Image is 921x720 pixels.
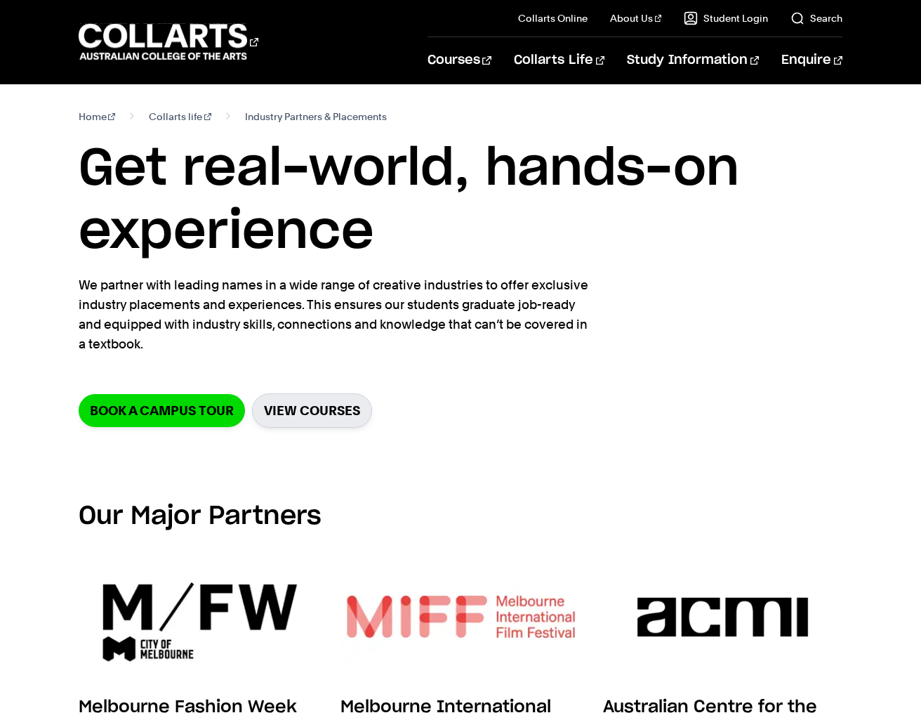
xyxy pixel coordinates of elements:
[514,37,604,84] a: Collarts Life
[79,394,245,427] a: Book a Campus Tour
[149,107,211,126] a: Collarts life
[79,501,843,532] h2: Our Major Partners
[610,11,662,25] a: About Us
[245,107,387,126] span: Industry Partners & Placements
[79,138,843,264] h1: Get real-world, hands-on experience
[252,393,372,428] a: View Courses
[79,107,116,126] a: Home
[79,22,258,62] div: Go to homepage
[79,275,591,354] p: We partner with leading names in a wide range of creative industries to offer exclusive industry ...
[627,37,759,84] a: Study Information
[790,11,842,25] a: Search
[781,37,842,84] a: Enquire
[684,11,768,25] a: Student Login
[428,37,491,84] a: Courses
[518,11,588,25] a: Collarts Online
